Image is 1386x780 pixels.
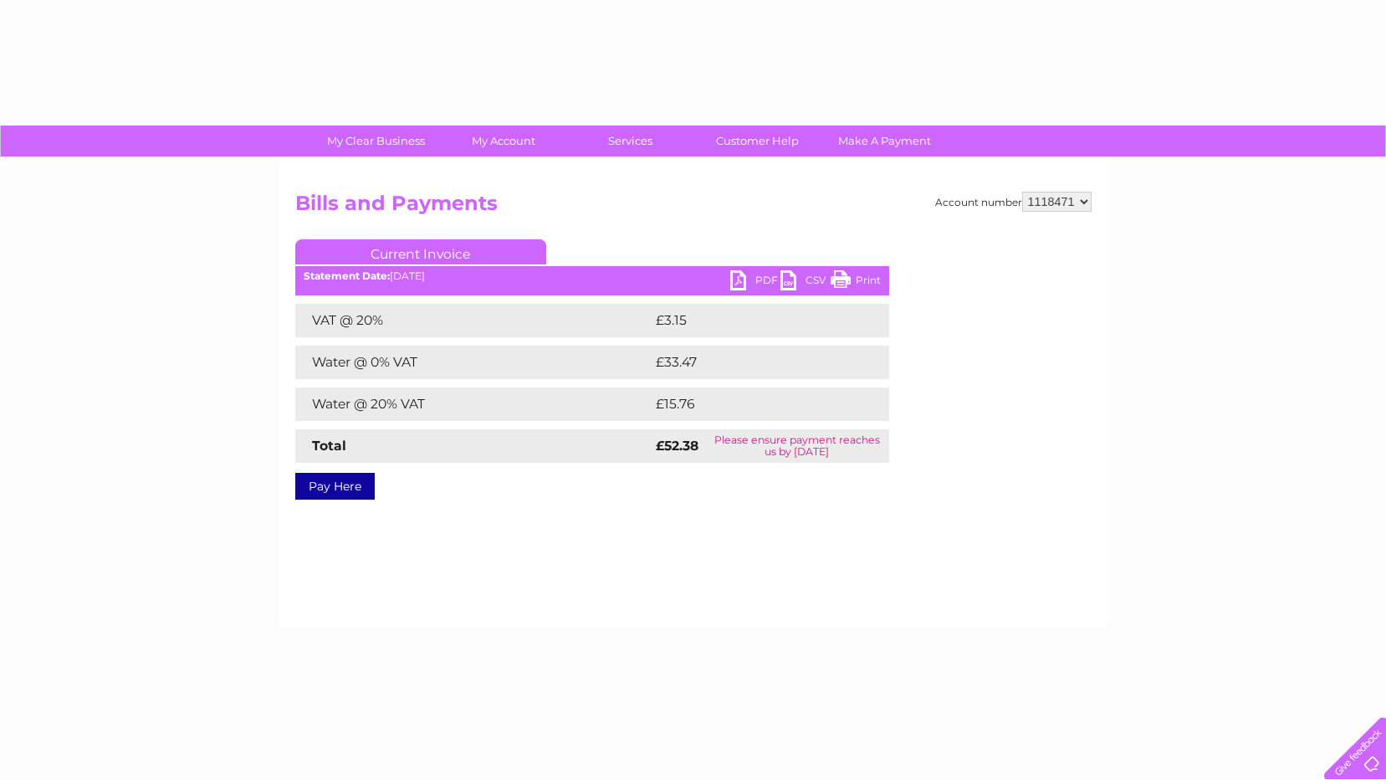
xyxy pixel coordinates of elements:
a: Current Invoice [295,239,546,264]
a: CSV [780,270,831,295]
a: My Clear Business [307,126,445,157]
td: Please ensure payment reaches us by [DATE] [705,429,889,463]
td: £15.76 [652,387,854,421]
h2: Bills and Payments [295,192,1092,223]
a: My Account [434,126,572,157]
strong: £52.38 [656,438,698,454]
a: Print [831,270,881,295]
div: Account number [935,192,1092,212]
a: PDF [730,270,780,295]
td: Water @ 20% VAT [295,387,652,421]
a: Services [561,126,699,157]
strong: Total [312,438,346,454]
td: £33.47 [652,346,855,379]
div: [DATE] [295,270,889,282]
td: VAT @ 20% [295,304,652,337]
td: Water @ 0% VAT [295,346,652,379]
a: Pay Here [295,473,375,500]
a: Make A Payment [816,126,954,157]
a: Customer Help [688,126,826,157]
td: £3.15 [652,304,847,337]
b: Statement Date: [304,269,390,282]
